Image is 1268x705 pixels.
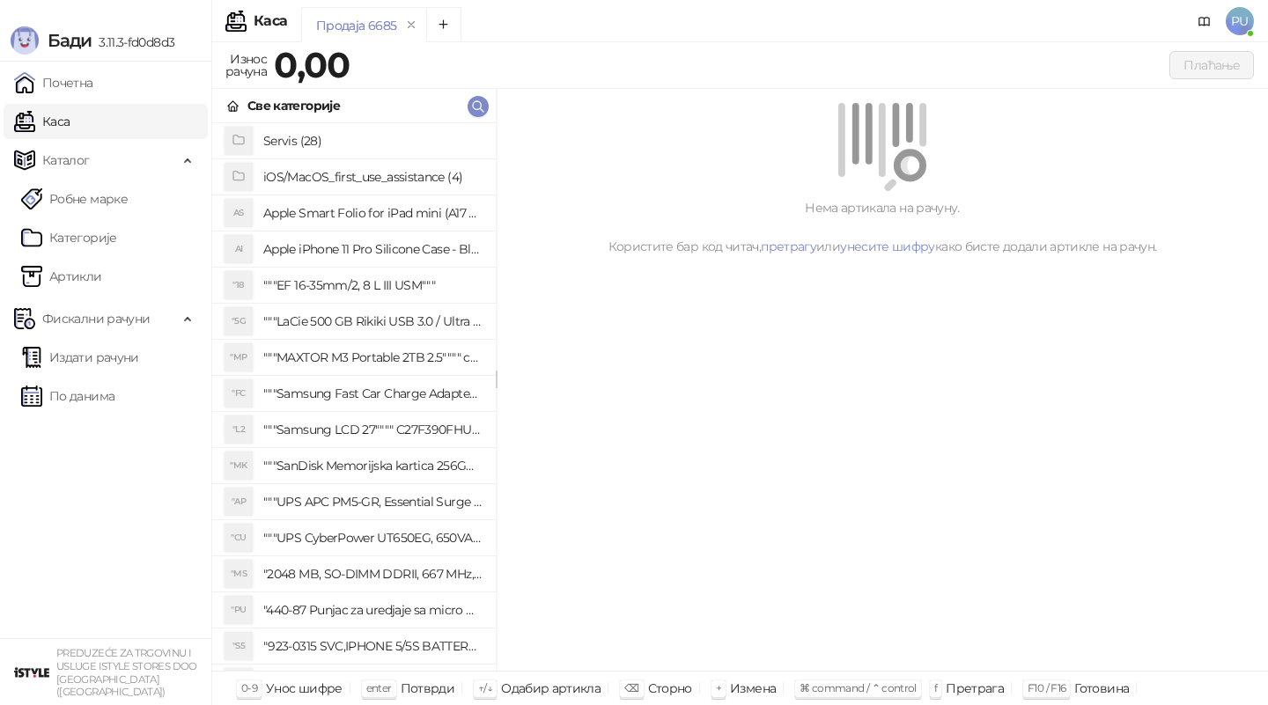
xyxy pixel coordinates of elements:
span: enter [366,681,392,694]
span: Фискални рачуни [42,301,150,336]
span: ⌘ command / ⌃ control [800,681,917,694]
a: ArtikliАртикли [21,259,102,294]
span: F10 / F16 [1028,681,1065,694]
h4: """MAXTOR M3 Portable 2TB 2.5"""" crni eksterni hard disk HX-M201TCB/GM""" [263,343,482,371]
h4: "440-87 Punjac za uredjaje sa micro USB portom 4/1, Stand." [263,596,482,624]
div: Одабир артикла [501,677,601,700]
a: претрагу [761,239,816,254]
span: 3.11.3-fd0d8d3 [92,34,174,50]
span: PU [1226,7,1254,35]
h4: Servis (28) [263,127,482,155]
div: AI [225,235,253,263]
span: Каталог [42,143,90,178]
div: Продаја 6685 [316,16,396,35]
div: "AP [225,488,253,516]
a: унесите шифру [840,239,935,254]
h4: """EF 16-35mm/2, 8 L III USM""" [263,271,482,299]
h4: "923-0448 SVC,IPHONE,TOURQUE DRIVER KIT .65KGF- CM Šrafciger " [263,668,482,696]
h4: """Samsung Fast Car Charge Adapter, brzi auto punja_, boja crna""" [263,379,482,408]
img: Logo [11,26,39,55]
div: "5G [225,307,253,335]
button: Плаћање [1169,51,1254,79]
a: Категорије [21,220,117,255]
div: Готовина [1074,677,1129,700]
a: Почетна [14,65,93,100]
span: 0-9 [241,681,257,694]
div: "FC [225,379,253,408]
div: Измена [730,677,776,700]
a: По данима [21,378,114,414]
button: remove [400,18,423,33]
button: Add tab [426,7,461,42]
div: Потврди [401,677,455,700]
div: "MS [225,560,253,588]
div: "L2 [225,415,253,444]
small: PREDUZEĆE ZA TRGOVINU I USLUGE ISTYLE STORES DOO [GEOGRAPHIC_DATA] ([GEOGRAPHIC_DATA]) [56,647,197,698]
h4: "923-0315 SVC,IPHONE 5/5S BATTERY REMOVAL TRAY Držač za iPhone sa kojim se otvara display [263,632,482,660]
div: "PU [225,596,253,624]
h4: """LaCie 500 GB Rikiki USB 3.0 / Ultra Compact & Resistant aluminum / USB 3.0 / 2.5""""""" [263,307,482,335]
img: 64x64-companyLogo-77b92cf4-9946-4f36-9751-bf7bb5fd2c7d.png [14,655,49,690]
span: ↑/↓ [478,681,492,694]
div: Све категорије [247,96,340,115]
a: Робне марке [21,181,128,217]
h4: Apple iPhone 11 Pro Silicone Case - Black [263,235,482,263]
div: Претрага [946,677,1004,700]
div: Нема артикала на рачуну. Користите бар код читач, или како бисте додали артикле на рачун. [518,198,1247,256]
span: f [934,681,937,694]
h4: """UPS APC PM5-GR, Essential Surge Arrest,5 utic_nica""" [263,488,482,516]
div: Сторно [648,677,692,700]
div: "MP [225,343,253,371]
div: "S5 [225,632,253,660]
div: "18 [225,271,253,299]
div: "MK [225,452,253,480]
h4: iOS/MacOS_first_use_assistance (4) [263,163,482,191]
span: ⌫ [624,681,638,694]
a: Издати рачуни [21,340,139,375]
div: grid [212,123,496,671]
div: Каса [254,14,287,28]
strong: 0,00 [274,43,350,86]
h4: """Samsung LCD 27"""" C27F390FHUXEN""" [263,415,482,444]
h4: """UPS CyberPower UT650EG, 650VA/360W , line-int., s_uko, desktop""" [263,524,482,552]
h4: """SanDisk Memorijska kartica 256GB microSDXC sa SD adapterom SDSQXA1-256G-GN6MA - Extreme PLUS, ... [263,452,482,480]
div: Износ рачуна [222,48,270,83]
div: "CU [225,524,253,552]
h4: "2048 MB, SO-DIMM DDRII, 667 MHz, Napajanje 1,8 0,1 V, Latencija CL5" [263,560,482,588]
span: Бади [48,30,92,51]
div: Унос шифре [266,677,343,700]
a: Документација [1191,7,1219,35]
div: "SD [225,668,253,696]
span: + [716,681,721,694]
a: Каса [14,104,70,139]
h4: Apple Smart Folio for iPad mini (A17 Pro) - Sage [263,199,482,227]
div: AS [225,199,253,227]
